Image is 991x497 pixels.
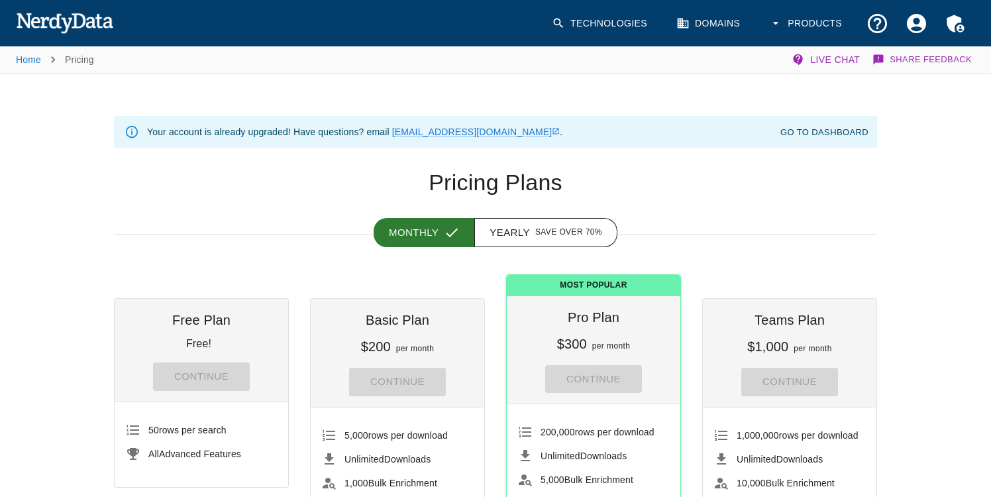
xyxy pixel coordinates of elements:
[392,127,560,137] a: [EMAIL_ADDRESS][DOMAIN_NAME]
[737,478,766,488] span: 10,000
[541,427,654,437] span: rows per download
[592,341,631,351] span: per month
[897,4,936,43] button: Account Settings
[474,218,617,247] button: Yearly Save over 70%
[541,451,580,461] span: Unlimited
[147,120,562,144] div: Your account is already upgraded! Have questions? email .
[374,218,475,247] button: Monthly
[668,4,751,43] a: Domains
[870,46,975,73] button: Share Feedback
[344,478,437,488] span: Bulk Enrichment
[737,430,779,441] span: 1,000,000
[794,344,832,353] span: per month
[396,344,435,353] span: per month
[737,430,859,441] span: rows per download
[535,226,602,239] span: Save over 70%
[557,337,587,351] h6: $300
[344,478,368,488] span: 1,000
[344,454,384,465] span: Unlimited
[858,4,897,43] button: Support and Documentation
[344,430,448,441] span: rows per download
[541,474,633,485] span: Bulk Enrichment
[544,4,658,43] a: Technologies
[936,4,975,43] button: Admin Menu
[321,309,474,331] h6: Basic Plan
[16,46,94,73] nav: breadcrumb
[148,425,159,435] span: 50
[507,275,680,296] span: Most Popular
[125,309,278,331] h6: Free Plan
[114,169,877,197] h1: Pricing Plans
[777,123,872,143] a: Go To Dashboard
[344,454,431,465] span: Downloads
[737,454,823,465] span: Downloads
[65,53,94,66] p: Pricing
[789,46,865,73] button: Live Chat
[148,449,241,459] span: Advanced Features
[148,449,159,459] span: All
[186,338,211,349] p: Free!
[737,478,835,488] span: Bulk Enrichment
[344,430,368,441] span: 5,000
[16,54,41,65] a: Home
[747,339,788,354] h6: $1,000
[148,425,227,435] span: rows per search
[713,309,866,331] h6: Teams Plan
[737,454,776,465] span: Unlimited
[541,427,575,437] span: 200,000
[761,4,853,43] button: Products
[541,451,627,461] span: Downloads
[517,307,670,328] h6: Pro Plan
[541,474,564,485] span: 5,000
[16,9,113,36] img: NerdyData.com
[361,339,391,354] h6: $200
